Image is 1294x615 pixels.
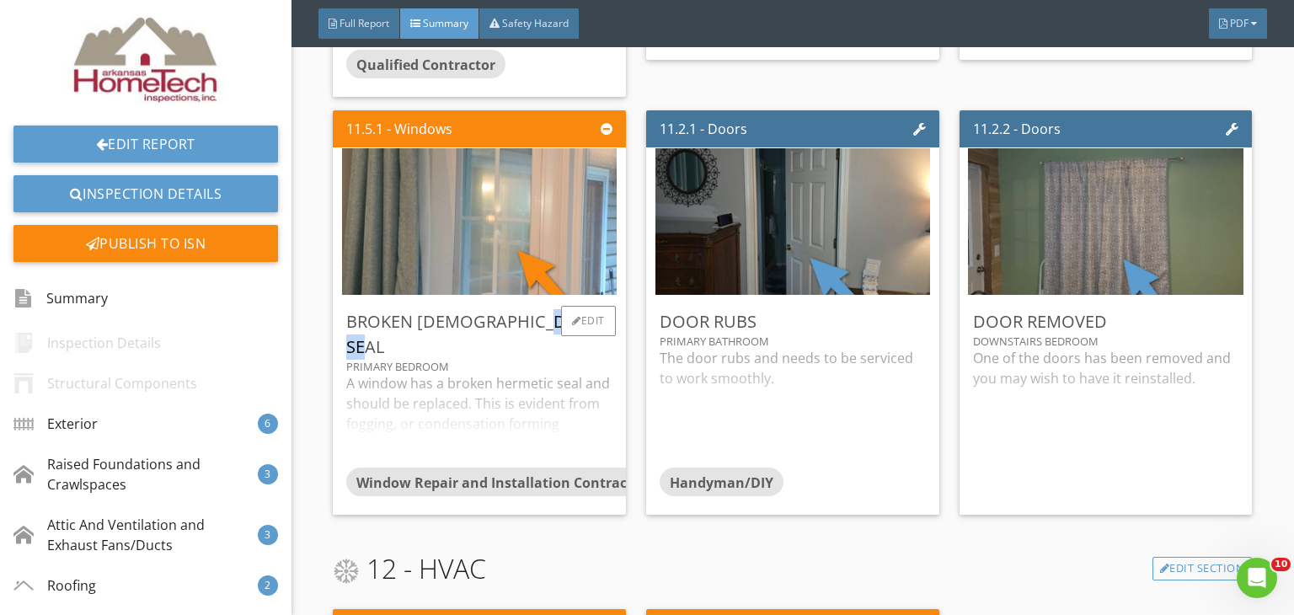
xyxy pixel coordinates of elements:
span: Safety Hazard [502,16,569,30]
span: 12 - HVAC [333,548,486,589]
div: Raised Foundations and Crawlspaces [13,454,258,495]
a: Inspection Details [13,175,278,212]
div: Exterior [13,414,98,434]
span: Window Repair and Installation Contractor [356,473,647,492]
div: Structural Components [13,373,197,393]
div: 11.5.1 - Windows [346,119,452,139]
div: 11.2.1 - Doors [660,119,747,139]
span: Full Report [340,16,389,30]
div: Primary Bedroom [346,360,612,373]
div: 3 [258,525,278,545]
div: Broken [DEMOGRAPHIC_DATA] Seal [346,309,612,360]
div: Roofing [13,575,96,596]
a: Edit Report [13,126,278,163]
iframe: Intercom live chat [1237,558,1277,598]
span: Handyman/DIY [670,473,773,492]
img: photo.jpg [655,38,930,404]
div: Downstairs Bedroom [973,334,1239,348]
img: photo.jpg [342,38,617,404]
div: Publish to ISN [13,225,278,262]
span: PDF [1230,16,1249,30]
span: Qualified Contractor [356,56,495,74]
span: 10 [1271,558,1291,571]
a: Edit Section [1152,557,1253,580]
div: 3 [258,464,278,484]
div: Door Removed [973,309,1239,334]
span: Summary [423,16,468,30]
div: Door Rubs [660,309,926,334]
div: 6 [258,414,278,434]
img: photo.jpg [968,38,1243,404]
div: Inspection Details [13,333,161,353]
div: 2 [258,575,278,596]
div: Edit [561,306,616,336]
div: Primary Bathroom [660,334,926,348]
div: Summary [13,285,108,313]
div: 11.2.2 - Doors [973,119,1061,139]
img: Logo_with_White_Background.jpg [65,13,227,105]
div: Attic And Ventilation and Exhaust Fans/Ducts [13,515,258,555]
